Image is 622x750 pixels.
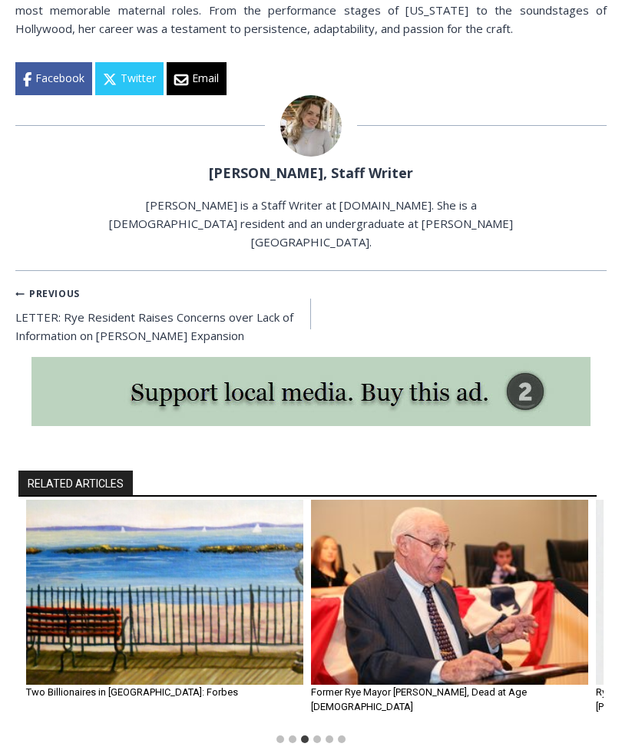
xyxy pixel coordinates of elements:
[15,283,311,345] a: PreviousLETTER: Rye Resident Raises Concerns over Lack of Information on [PERSON_NAME] Expansion
[311,500,588,726] div: 4 of 6
[18,733,604,745] ul: Select a slide to show
[31,357,591,426] img: support local media, buy this ad
[1,154,154,191] a: Open Tues. - Sun. [PHONE_NUMBER]
[26,500,303,726] div: 3 of 6
[209,164,413,182] a: [PERSON_NAME], Staff Writer
[18,471,133,497] h2: RELATED ARTICLES
[26,500,303,685] img: Two Billionaires in Rye City: Forbes
[311,686,527,713] a: Former Rye Mayor [PERSON_NAME], Dead at Age [DEMOGRAPHIC_DATA]
[104,196,518,251] p: [PERSON_NAME] is a Staff Writer at [DOMAIN_NAME]. She is a [DEMOGRAPHIC_DATA] resident and an und...
[280,95,342,157] img: (PHOTO: MyRye.com Summer 2023 intern Beatrice Larzul.)
[26,686,238,698] a: Two Billionaires in [GEOGRAPHIC_DATA]: Forbes
[326,735,333,743] button: Go to slide 5
[338,735,346,743] button: Go to slide 6
[5,158,151,216] span: Open Tues. - Sun. [PHONE_NUMBER]
[311,500,588,685] img: Former Rye Mayor Grainger, Dead at Age 92
[95,62,164,94] a: Twitter
[276,735,284,743] button: Go to slide 1
[289,735,296,743] button: Go to slide 2
[301,735,309,743] button: Go to slide 3
[15,62,92,94] a: Facebook
[158,96,226,183] div: "clearly one of the favorites in the [GEOGRAPHIC_DATA] neighborhood"
[15,286,80,301] small: Previous
[15,283,607,345] nav: Posts
[313,735,321,743] button: Go to slide 4
[167,62,227,94] a: Email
